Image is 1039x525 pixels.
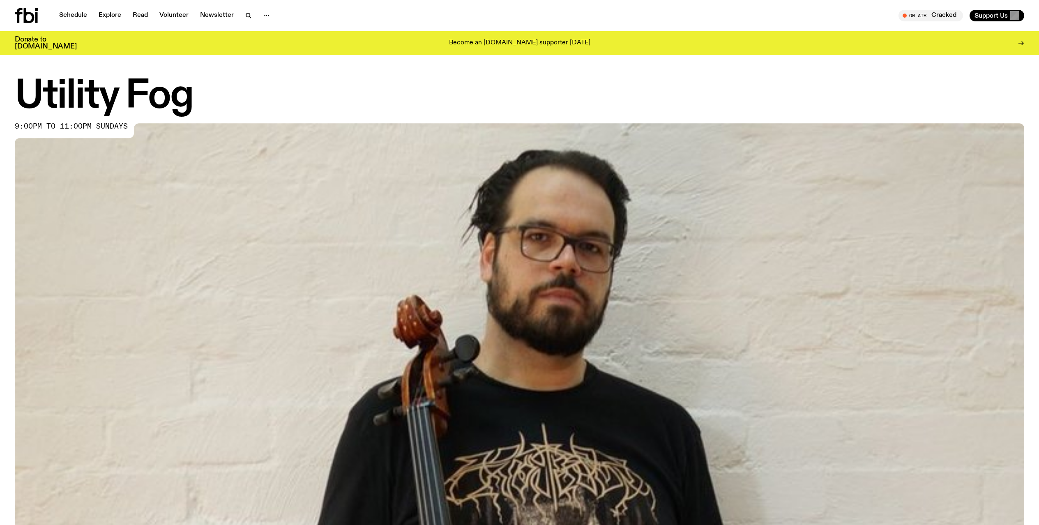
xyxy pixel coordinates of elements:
button: Support Us [970,10,1024,21]
button: On AirCracked [898,10,963,21]
a: Read [128,10,153,21]
span: Support Us [974,12,1008,19]
p: Become an [DOMAIN_NAME] supporter [DATE] [449,39,590,47]
h3: Donate to [DOMAIN_NAME] [15,36,77,50]
span: 9:00pm to 11:00pm sundays [15,123,128,130]
a: Schedule [54,10,92,21]
a: Newsletter [195,10,239,21]
a: Volunteer [154,10,194,21]
h1: Utility Fog [15,78,1024,115]
a: Explore [94,10,126,21]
